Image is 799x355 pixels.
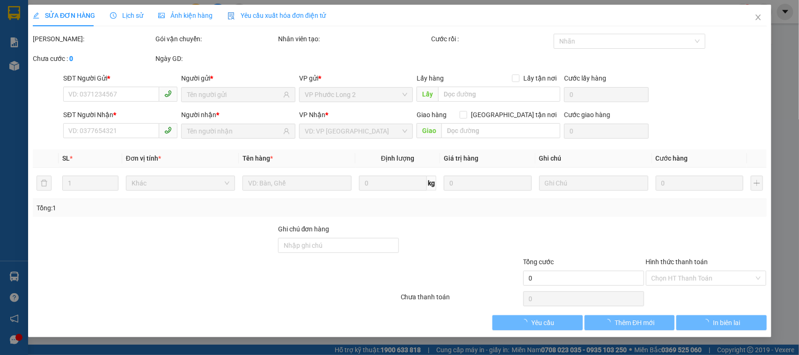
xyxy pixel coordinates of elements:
label: Hình thức thanh toán [645,258,708,266]
button: In biên lai [676,315,766,330]
span: clock-circle [110,12,117,19]
input: Cước lấy hàng [564,87,649,102]
b: 0 [69,55,73,62]
span: phone [164,126,172,134]
th: Ghi chú [535,149,652,168]
button: Yêu cầu [492,315,582,330]
button: plus [751,176,762,191]
span: Tổng cước [523,258,554,266]
div: Chưa cước : [33,53,154,64]
span: VP Phước Long 2 [305,88,408,102]
span: Giá trị hàng [444,155,478,162]
span: Tên hàng [242,155,273,162]
label: Cước giao hàng [564,111,610,118]
span: Lịch sử [110,12,143,19]
input: Cước giao hàng [564,124,649,139]
div: SĐT Người Gửi [63,73,177,83]
button: Thêm ĐH mới [584,315,674,330]
span: Ảnh kiện hàng [158,12,213,19]
input: 0 [655,176,743,191]
input: Dọc đường [438,87,560,102]
span: picture [158,12,165,19]
span: Lấy [417,87,438,102]
div: Người gửi [181,73,295,83]
span: Thêm ĐH mới [615,318,654,328]
img: icon [227,12,235,20]
input: Dọc đường [441,123,560,138]
span: Định lượng [381,155,414,162]
span: phone [164,90,172,97]
span: user [283,128,290,134]
span: SỬA ĐƠN HÀNG [33,12,95,19]
div: SĐT Người Nhận [63,110,177,120]
input: Tên người nhận [187,126,281,136]
div: Cước rồi : [431,34,552,44]
span: close [754,14,762,21]
span: user [283,91,290,98]
input: Ghi chú đơn hàng [278,238,399,253]
div: Tổng: 1 [37,203,309,213]
div: Người nhận [181,110,295,120]
div: [PERSON_NAME]: [33,34,154,44]
input: VD: Bàn, Ghế [242,176,352,191]
span: edit [33,12,39,19]
span: loading [604,319,615,325]
button: Close [745,5,771,31]
div: Ngày GD: [155,53,276,64]
span: VP Nhận [299,111,325,118]
span: loading [521,319,531,325]
label: Cước lấy hàng [564,74,606,82]
div: Chưa thanh toán [400,292,522,308]
span: In biên lai [713,318,740,328]
input: Tên người gửi [187,89,281,100]
span: Lấy tận nơi [520,73,560,83]
span: Yêu cầu xuất hóa đơn điện tử [227,12,326,19]
div: Nhân viên tạo: [278,34,429,44]
div: VP gửi [299,73,413,83]
span: Giao hàng [417,111,447,118]
span: Cước hàng [655,155,688,162]
span: Giao [417,123,441,138]
button: delete [37,176,51,191]
span: loading [703,319,713,325]
span: Lấy hàng [417,74,444,82]
input: 0 [444,176,532,191]
span: Yêu cầu [531,318,554,328]
span: [GEOGRAPHIC_DATA] tận nơi [467,110,560,120]
span: Khác [132,176,229,190]
span: kg [427,176,436,191]
input: Ghi Chú [539,176,648,191]
span: Đơn vị tính [126,155,161,162]
label: Ghi chú đơn hàng [278,225,330,233]
div: Gói vận chuyển: [155,34,276,44]
span: SL [62,155,70,162]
